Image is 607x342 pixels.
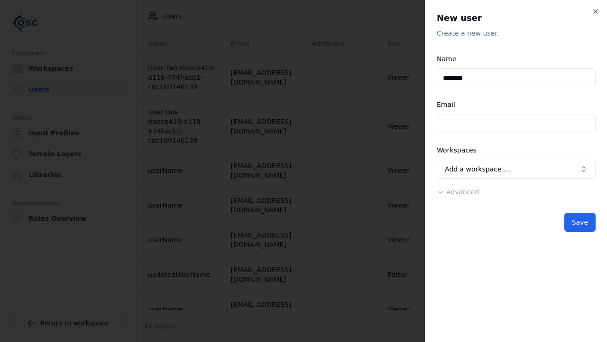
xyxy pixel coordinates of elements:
button: Advanced [437,187,479,197]
label: Workspaces [437,146,477,154]
span: Add a workspace … [445,164,510,174]
p: Create a new user. [437,28,596,38]
label: Email [437,101,455,108]
button: Save [564,213,596,232]
span: Advanced [446,188,479,196]
label: Name [437,55,456,63]
h2: New user [437,11,596,25]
